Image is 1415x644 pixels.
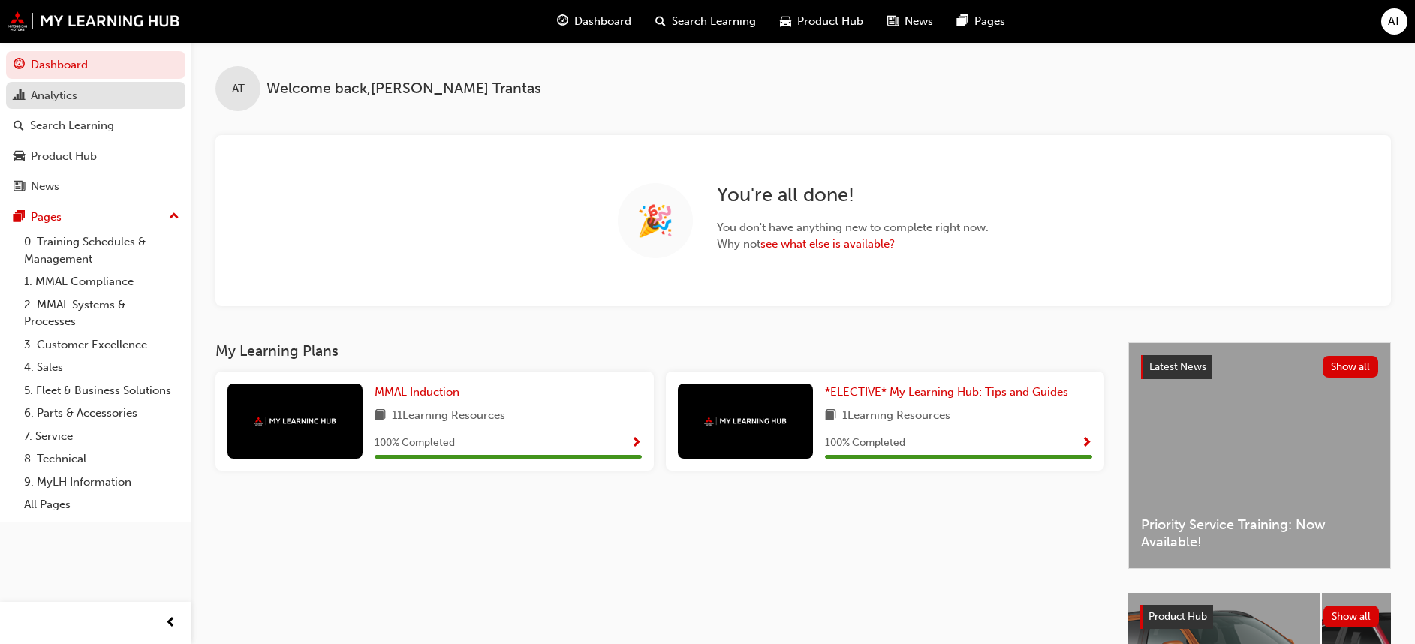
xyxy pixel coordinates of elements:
[6,82,185,110] a: Analytics
[14,211,25,224] span: pages-icon
[14,150,25,164] span: car-icon
[18,293,185,333] a: 2. MMAL Systems & Processes
[655,12,666,31] span: search-icon
[18,425,185,448] a: 7. Service
[14,59,25,72] span: guage-icon
[704,417,787,426] img: mmal
[760,237,895,251] a: see what else is available?
[6,203,185,231] button: Pages
[1388,13,1401,30] span: AT
[1128,342,1391,569] a: Latest NewsShow allPriority Service Training: Now Available!
[392,407,505,426] span: 11 Learning Resources
[14,89,25,103] span: chart-icon
[1323,356,1379,378] button: Show all
[1149,610,1207,623] span: Product Hub
[18,333,185,357] a: 3. Customer Excellence
[18,447,185,471] a: 8. Technical
[14,180,25,194] span: news-icon
[18,379,185,402] a: 5. Fleet & Business Solutions
[905,13,933,30] span: News
[165,614,176,633] span: prev-icon
[1081,434,1092,453] button: Show Progress
[768,6,875,37] a: car-iconProduct Hub
[717,183,989,207] h2: You ' re all done!
[1140,605,1379,629] a: Product HubShow all
[18,471,185,494] a: 9. MyLH Information
[8,11,180,31] img: mmal
[6,143,185,170] a: Product Hub
[31,178,59,195] div: News
[887,12,899,31] span: news-icon
[1081,437,1092,450] span: Show Progress
[18,230,185,270] a: 0. Training Schedules & Management
[842,407,950,426] span: 1 Learning Resources
[31,148,97,165] div: Product Hub
[6,173,185,200] a: News
[631,437,642,450] span: Show Progress
[254,417,336,426] img: mmal
[637,212,674,230] span: 🎉
[643,6,768,37] a: search-iconSearch Learning
[31,87,77,104] div: Analytics
[6,48,185,203] button: DashboardAnalyticsSearch LearningProduct HubNews
[717,219,989,236] span: You don ' t have anything new to complete right now.
[672,13,756,30] span: Search Learning
[266,80,541,98] span: Welcome back , [PERSON_NAME] Trantas
[825,435,905,452] span: 100 % Completed
[797,13,863,30] span: Product Hub
[18,356,185,379] a: 4. Sales
[18,493,185,516] a: All Pages
[957,12,968,31] span: pages-icon
[1149,360,1206,373] span: Latest News
[974,13,1005,30] span: Pages
[825,407,836,426] span: book-icon
[1141,516,1378,550] span: Priority Service Training: Now Available!
[18,402,185,425] a: 6. Parts & Accessories
[574,13,631,30] span: Dashboard
[545,6,643,37] a: guage-iconDashboard
[169,207,179,227] span: up-icon
[631,434,642,453] button: Show Progress
[717,236,989,253] span: Why not
[6,51,185,79] a: Dashboard
[825,385,1068,399] span: *ELECTIVE* My Learning Hub: Tips and Guides
[30,117,114,134] div: Search Learning
[375,385,459,399] span: MMAL Induction
[18,270,185,293] a: 1. MMAL Compliance
[375,435,455,452] span: 100 % Completed
[1323,606,1380,627] button: Show all
[31,209,62,226] div: Pages
[375,384,465,401] a: MMAL Induction
[825,384,1074,401] a: *ELECTIVE* My Learning Hub: Tips and Guides
[557,12,568,31] span: guage-icon
[375,407,386,426] span: book-icon
[780,12,791,31] span: car-icon
[215,342,1104,360] h3: My Learning Plans
[875,6,945,37] a: news-iconNews
[6,112,185,140] a: Search Learning
[232,80,245,98] span: AT
[14,119,24,133] span: search-icon
[1141,355,1378,379] a: Latest NewsShow all
[1381,8,1407,35] button: AT
[945,6,1017,37] a: pages-iconPages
